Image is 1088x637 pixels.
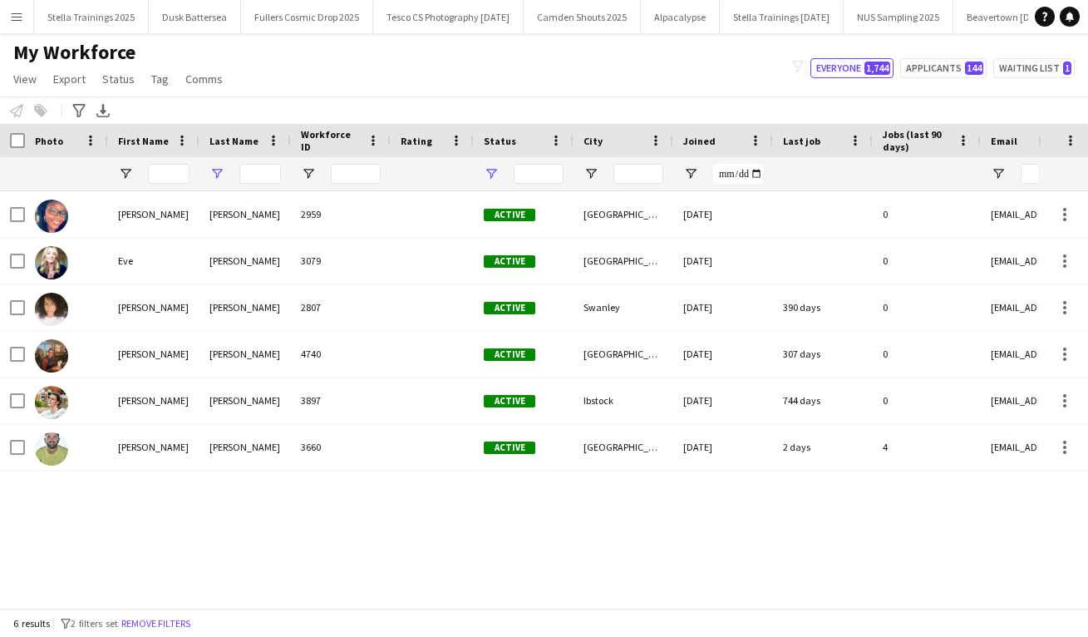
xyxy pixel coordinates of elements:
div: [GEOGRAPHIC_DATA] [574,238,673,284]
div: Eve [108,238,199,284]
img: Thomas Roberts [35,432,68,466]
span: 144 [965,62,983,75]
button: Tesco CS Photography [DATE] [373,1,524,33]
button: Open Filter Menu [991,166,1006,181]
span: Photo [35,135,63,147]
button: Open Filter Menu [118,166,133,181]
input: Workforce ID Filter Input [331,164,381,184]
div: 2807 [291,284,391,330]
button: Fullers Cosmic Drop 2025 [241,1,373,33]
a: Tag [145,68,175,90]
button: Everyone1,744 [810,58,894,78]
button: Open Filter Menu [583,166,598,181]
div: [PERSON_NAME] [108,331,199,377]
div: 3897 [291,378,391,423]
a: View [7,68,43,90]
input: First Name Filter Input [148,164,190,184]
button: Waiting list1 [993,58,1075,78]
button: Camden Shouts 2025 [524,1,641,33]
div: 0 [873,331,981,377]
span: Rating [401,135,432,147]
div: [DATE] [673,284,773,330]
button: Alpacalypse [641,1,720,33]
img: Ashlee Roberts [35,200,68,233]
div: Ibstock [574,378,673,423]
span: Active [484,302,535,314]
button: Open Filter Menu [683,166,698,181]
span: Workforce ID [301,128,361,153]
div: Swanley [574,284,673,330]
span: Active [484,442,535,454]
div: 3660 [291,424,391,470]
span: My Workforce [13,40,135,65]
input: City Filter Input [613,164,663,184]
a: Comms [179,68,229,90]
div: 390 days [773,284,873,330]
button: Open Filter Menu [301,166,316,181]
div: [PERSON_NAME] [199,238,291,284]
button: Applicants144 [900,58,987,78]
div: [PERSON_NAME] [108,191,199,237]
div: [PERSON_NAME] [199,424,291,470]
input: Last Name Filter Input [239,164,281,184]
div: 744 days [773,378,873,423]
div: [DATE] [673,424,773,470]
div: [PERSON_NAME] [108,284,199,330]
span: 1,744 [864,62,890,75]
div: 307 days [773,331,873,377]
span: Active [484,209,535,221]
span: 2 filters set [71,617,118,630]
div: [PERSON_NAME] [199,284,291,330]
a: Status [96,68,141,90]
input: Joined Filter Input [713,164,763,184]
img: Laura Roberts [35,339,68,373]
app-action-btn: Advanced filters [69,101,89,121]
div: 4740 [291,331,391,377]
div: [GEOGRAPHIC_DATA] [574,331,673,377]
span: Export [53,72,86,86]
span: Last job [783,135,820,147]
img: Eve Robertson [35,246,68,279]
div: 2 days [773,424,873,470]
div: [PERSON_NAME] [199,331,291,377]
button: Stella Trainings 2025 [34,1,149,33]
div: [PERSON_NAME] [108,378,199,423]
span: Email [991,135,1017,147]
div: 0 [873,284,981,330]
span: Status [102,72,135,86]
div: [PERSON_NAME] [108,424,199,470]
span: Jobs (last 90 days) [883,128,951,153]
button: NUS Sampling 2025 [844,1,953,33]
span: Active [484,395,535,407]
div: [GEOGRAPHIC_DATA] [574,191,673,237]
div: [PERSON_NAME] [199,378,291,423]
span: Status [484,135,516,147]
button: Stella Trainings [DATE] [720,1,844,33]
app-action-btn: Export XLSX [93,101,113,121]
div: [DATE] [673,238,773,284]
div: 2959 [291,191,391,237]
div: [DATE] [673,331,773,377]
span: 1 [1063,62,1071,75]
span: Comms [185,72,223,86]
img: Latoya Roberts [35,293,68,326]
span: Active [484,255,535,268]
span: Joined [683,135,716,147]
div: 0 [873,238,981,284]
a: Export [47,68,92,90]
div: [DATE] [673,378,773,423]
div: 3079 [291,238,391,284]
div: [GEOGRAPHIC_DATA] [574,424,673,470]
button: Remove filters [118,615,194,633]
button: Open Filter Menu [209,166,224,181]
span: Last Name [209,135,258,147]
div: 4 [873,424,981,470]
div: 0 [873,378,981,423]
span: Active [484,348,535,361]
div: [PERSON_NAME] [199,191,291,237]
span: City [583,135,603,147]
button: Beavertown [DATE] [953,1,1063,33]
span: Tag [151,72,169,86]
button: Dusk Battersea [149,1,241,33]
div: 0 [873,191,981,237]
